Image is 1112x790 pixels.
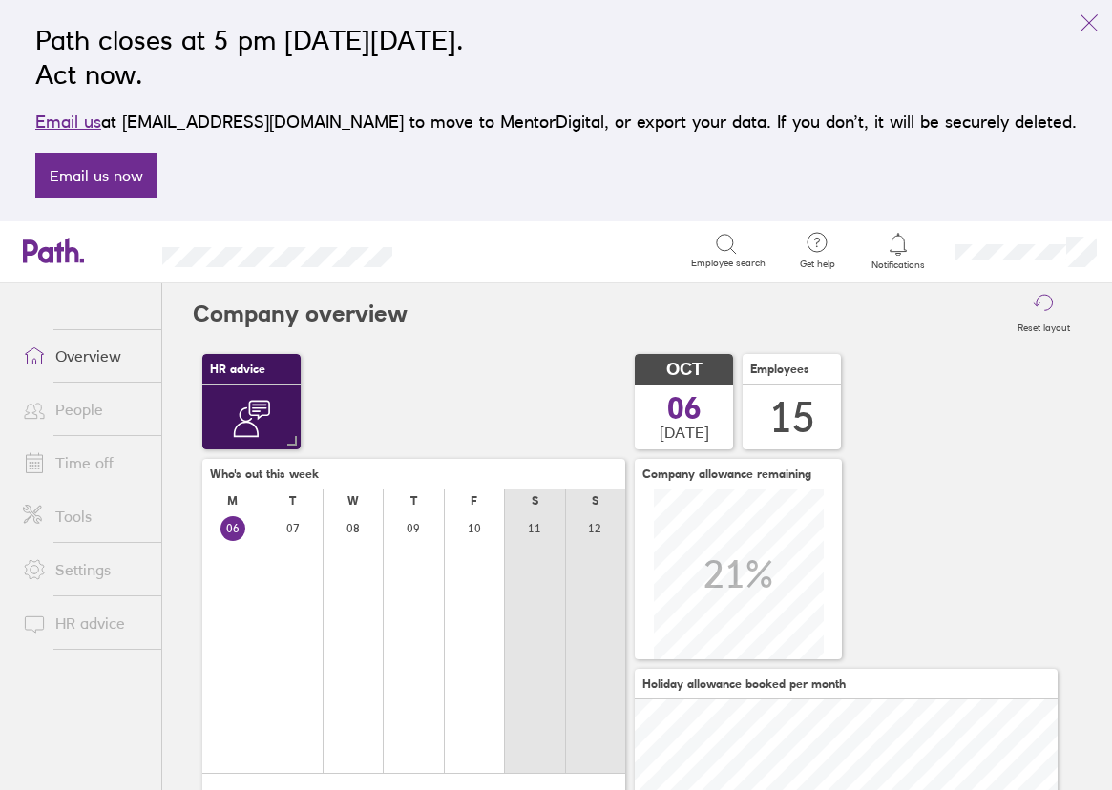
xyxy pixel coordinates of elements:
div: T [410,494,417,508]
div: Get expert help and advice on employment law, employee contracts and HR with NatWest Mentor. [218,438,285,698]
a: People [8,390,161,428]
span: HR advice [210,363,265,376]
span: [DATE] [660,424,709,441]
span: Company allowance remaining [642,468,811,481]
span: Employees [750,363,809,376]
div: Search [444,241,493,259]
label: Reset layout [1006,317,1081,334]
div: M [227,494,238,508]
a: HR advice [8,604,161,642]
a: Email us now [35,153,157,198]
a: Settings [8,551,161,589]
span: OCT [666,360,703,380]
a: Email us [35,112,101,132]
a: Tools [8,497,161,535]
div: 15 [769,393,815,442]
span: Employee search [691,258,766,269]
span: Holiday allowance booked per month [642,677,846,691]
h2: Path closes at 5 pm [DATE][DATE]. Act now. [35,23,1077,92]
div: T [289,494,296,508]
span: Who's out this week [210,468,319,481]
span: Get help [787,259,849,270]
p: at [EMAIL_ADDRESS][DOMAIN_NAME] to move to MentorDigital, or export your data. If you don’t, it w... [35,109,1077,135]
div: F [471,494,477,508]
span: Notifications [868,260,930,271]
h2: Company overview [193,283,408,344]
a: Notifications [868,231,930,271]
span: 06 [667,393,702,424]
div: S [532,494,538,508]
div: W [347,494,359,508]
a: Overview [8,337,161,375]
button: Reset layout [1006,283,1081,344]
a: Time off [8,444,161,482]
div: S [592,494,598,508]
